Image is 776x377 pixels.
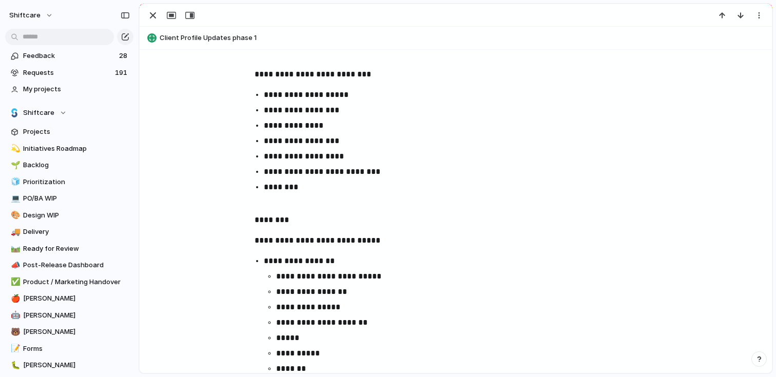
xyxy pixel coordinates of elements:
[23,68,112,78] span: Requests
[119,51,129,61] span: 28
[9,227,20,237] button: 🚚
[11,343,18,354] div: 📝
[11,293,18,305] div: 🍎
[5,291,133,306] a: 🍎[PERSON_NAME]
[5,358,133,373] a: 🐛[PERSON_NAME]
[11,360,18,371] div: 🐛
[9,193,20,204] button: 💻
[5,157,133,173] a: 🌱Backlog
[5,124,133,140] a: Projects
[9,344,20,354] button: 📝
[9,10,41,21] span: shiftcare
[23,360,130,370] span: [PERSON_NAME]
[5,174,133,190] a: 🧊Prioritization
[23,227,130,237] span: Delivery
[11,176,18,188] div: 🧊
[23,108,54,118] span: Shiftcare
[11,326,18,338] div: 🐻
[115,68,129,78] span: 191
[23,144,130,154] span: Initiatives Roadmap
[9,160,20,170] button: 🌱
[9,210,20,221] button: 🎨
[5,274,133,290] a: ✅Product / Marketing Handover
[5,341,133,356] a: 📝Forms
[9,293,20,304] button: 🍎
[23,277,130,287] span: Product / Marketing Handover
[5,241,133,256] a: 🛤️Ready for Review
[23,177,130,187] span: Prioritization
[23,244,130,254] span: Ready for Review
[9,260,20,270] button: 📣
[23,193,130,204] span: PO/BA WIP
[5,324,133,340] a: 🐻[PERSON_NAME]
[5,82,133,97] a: My projects
[160,33,767,43] span: Client Profile Updates phase 1
[9,277,20,287] button: ✅
[11,226,18,238] div: 🚚
[9,144,20,154] button: 💫
[9,244,20,254] button: 🛤️
[5,141,133,156] a: 💫Initiatives Roadmap
[11,143,18,154] div: 💫
[5,224,133,240] a: 🚚Delivery
[23,160,130,170] span: Backlog
[11,260,18,271] div: 📣
[5,48,133,64] a: Feedback28
[23,260,130,270] span: Post-Release Dashboard
[11,193,18,205] div: 💻
[5,7,59,24] button: shiftcare
[23,310,130,321] span: [PERSON_NAME]
[23,51,116,61] span: Feedback
[11,209,18,221] div: 🎨
[9,360,20,370] button: 🐛
[5,65,133,81] a: Requests191
[5,208,133,223] a: 🎨Design WIP
[144,30,767,46] button: Client Profile Updates phase 1
[11,160,18,171] div: 🌱
[9,310,20,321] button: 🤖
[23,210,130,221] span: Design WIP
[11,276,18,288] div: ✅
[11,309,18,321] div: 🤖
[5,257,133,273] a: 📣Post-Release Dashboard
[23,327,130,337] span: [PERSON_NAME]
[23,127,130,137] span: Projects
[23,293,130,304] span: [PERSON_NAME]
[23,344,130,354] span: Forms
[5,191,133,206] a: 💻PO/BA WIP
[5,308,133,323] a: 🤖[PERSON_NAME]
[11,243,18,254] div: 🛤️
[9,177,20,187] button: 🧊
[9,327,20,337] button: 🐻
[23,84,130,94] span: My projects
[5,105,133,121] button: Shiftcare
